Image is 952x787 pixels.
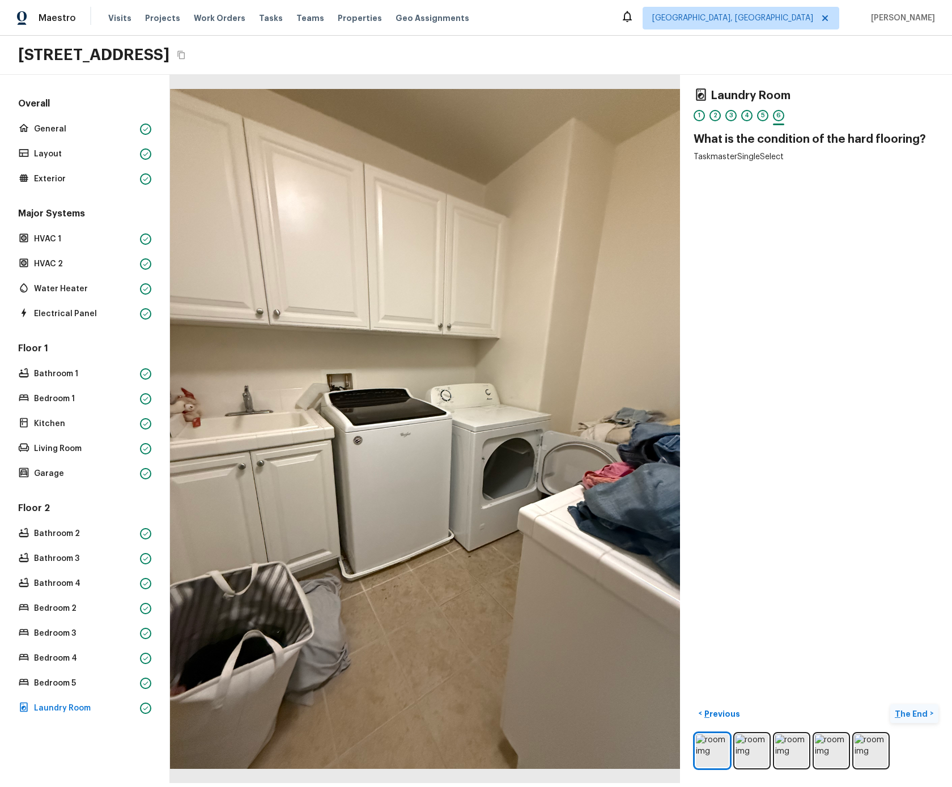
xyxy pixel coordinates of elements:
[694,110,705,121] div: 1
[34,258,135,270] p: HVAC 2
[34,528,135,539] p: Bathroom 2
[694,132,938,147] h4: What is the condition of the hard flooring?
[34,578,135,589] p: Bathroom 4
[694,704,745,723] button: <Previous
[194,12,245,24] span: Work Orders
[34,418,135,429] p: Kitchen
[259,14,283,22] span: Tasks
[34,233,135,245] p: HVAC 1
[34,603,135,614] p: Bedroom 2
[16,97,154,112] h5: Overall
[34,443,135,454] p: Living Room
[757,110,768,121] div: 5
[866,12,935,24] span: [PERSON_NAME]
[145,12,180,24] span: Projects
[34,173,135,185] p: Exterior
[34,148,135,160] p: Layout
[338,12,382,24] span: Properties
[34,368,135,380] p: Bathroom 1
[815,734,848,767] img: room img
[108,12,131,24] span: Visits
[709,110,721,121] div: 2
[702,708,740,720] p: Previous
[16,207,154,222] h5: Major Systems
[34,678,135,689] p: Bedroom 5
[34,703,135,714] p: Laundry Room
[652,12,813,24] span: [GEOGRAPHIC_DATA], [GEOGRAPHIC_DATA]
[34,628,135,639] p: Bedroom 3
[855,734,887,767] img: room img
[174,48,189,62] button: Copy Address
[34,283,135,295] p: Water Heater
[39,12,76,24] span: Maestro
[34,653,135,664] p: Bedroom 4
[16,502,154,517] h5: Floor 2
[34,393,135,405] p: Bedroom 1
[696,734,729,767] img: room img
[736,734,768,767] img: room img
[895,708,930,720] p: The End
[741,110,753,121] div: 4
[34,468,135,479] p: Garage
[16,342,154,357] h5: Floor 1
[775,734,808,767] img: room img
[396,12,469,24] span: Geo Assignments
[18,45,169,65] h2: [STREET_ADDRESS]
[34,308,135,320] p: Electrical Panel
[34,553,135,564] p: Bathroom 3
[34,124,135,135] p: General
[694,151,938,163] div: TaskmasterSingleSelect
[711,88,790,103] h4: Laundry Room
[890,704,938,723] button: The End>
[296,12,324,24] span: Teams
[773,110,784,121] div: 6
[725,110,737,121] div: 3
